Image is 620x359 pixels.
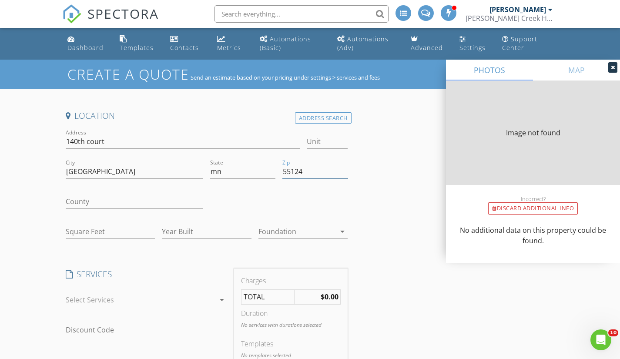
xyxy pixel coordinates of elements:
td: TOTAL [241,289,294,305]
div: Templates [120,44,154,52]
a: SPECTORA [62,12,159,30]
a: Contacts [167,31,207,56]
div: Templates [241,339,341,349]
div: Support Center [502,35,537,52]
a: Settings [456,31,492,56]
strong: $0.00 [321,292,338,302]
div: Metrics [217,44,241,52]
div: [PERSON_NAME] [489,5,546,14]
div: Settings [459,44,486,52]
div: Automations (Basic) [260,35,311,52]
a: PHOTOS [446,60,533,81]
span: 10 [608,329,618,336]
h4: SERVICES [66,268,228,280]
div: Contacts [170,44,199,52]
h1: Create a Quote [67,65,189,84]
img: The Best Home Inspection Software - Spectora [62,4,81,23]
iframe: Intercom live chat [590,329,611,350]
input: Search everything... [214,5,389,23]
div: Address Search [295,112,352,124]
div: Dashboard [67,44,104,52]
span: SPECTORA [87,4,159,23]
a: Support Center [499,31,556,56]
div: Incorrect? [446,195,620,202]
a: Templates [116,31,160,56]
a: Dashboard [64,31,109,56]
div: Discard Additional info [488,202,578,215]
div: Charges [241,275,341,286]
div: Sledge Creek Home Services LLC [466,14,553,23]
a: Metrics [214,31,249,56]
div: Automations (Adv) [337,35,389,52]
a: Automations (Basic) [256,31,327,56]
span: Send an estimate based on your pricing under settings > services and fees [191,74,380,81]
p: No services with durations selected [241,321,341,329]
p: No additional data on this property could be found. [456,225,610,246]
input: Discount Code [66,323,228,337]
a: Automations (Advanced) [334,31,400,56]
a: MAP [533,60,620,81]
i: arrow_drop_down [217,295,227,305]
h4: Location [66,110,348,121]
i: arrow_drop_down [337,226,348,237]
div: Advanced [411,44,443,52]
div: Duration [241,308,341,319]
a: Advanced [407,31,449,56]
